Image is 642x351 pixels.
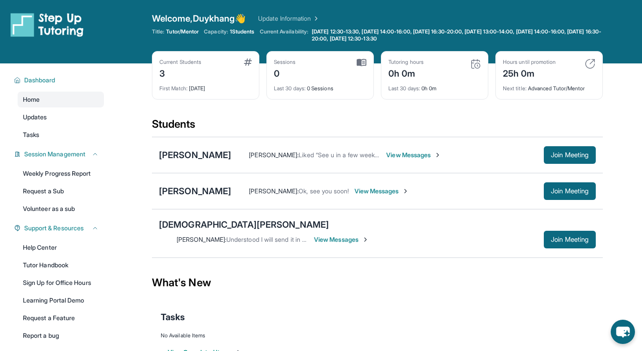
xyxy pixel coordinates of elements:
button: Join Meeting [544,231,596,248]
div: Students [152,117,603,137]
img: Chevron-Right [434,151,441,159]
span: Session Management [24,150,85,159]
span: Last 30 days : [388,85,420,92]
a: Help Center [18,240,104,255]
div: Tutoring hours [388,59,424,66]
span: Title: [152,28,164,35]
img: card [357,59,366,67]
a: Home [18,92,104,107]
a: Updates [18,109,104,125]
div: [PERSON_NAME] [159,185,231,197]
a: Tasks [18,127,104,143]
div: 0 [274,66,296,80]
img: card [585,59,595,69]
span: Updates [23,113,47,122]
span: [PERSON_NAME] : [249,151,299,159]
img: card [244,59,252,66]
span: View Messages [314,235,369,244]
span: [PERSON_NAME] : [177,236,226,243]
div: 25h 0m [503,66,556,80]
span: View Messages [386,151,441,159]
a: Learning Portal Demo [18,292,104,308]
button: Dashboard [21,76,99,85]
div: 0 Sessions [274,80,366,92]
div: Sessions [274,59,296,66]
button: Session Management [21,150,99,159]
span: Ok, see you soon! [299,187,349,195]
span: Home [23,95,40,104]
button: Support & Resources [21,224,99,233]
div: Hours until promotion [503,59,556,66]
a: Tutor Handbook [18,257,104,273]
a: Request a Feature [18,310,104,326]
span: Next title : [503,85,527,92]
div: 3 [159,66,201,80]
span: Welcome, Duykhang 👋 [152,12,246,25]
span: [PERSON_NAME] : [249,187,299,195]
a: Sign Up for Office Hours [18,275,104,291]
a: Request a Sub [18,183,104,199]
a: [DATE] 12:30-13:30, [DATE] 14:00-16:00, [DATE] 16:30-20:00, [DATE] 13:00-14:00, [DATE] 14:00-16:0... [310,28,603,42]
span: Join Meeting [551,188,589,194]
div: [DEMOGRAPHIC_DATA][PERSON_NAME] [159,218,329,231]
span: Join Meeting [551,237,589,242]
button: Join Meeting [544,146,596,164]
img: card [470,59,481,69]
button: chat-button [611,320,635,344]
span: Support & Resources [24,224,84,233]
div: What's New [152,263,603,302]
a: Weekly Progress Report [18,166,104,181]
span: Tutor/Mentor [166,28,199,35]
span: Tasks [23,130,39,139]
a: Report a bug [18,328,104,344]
div: Advanced Tutor/Mentor [503,80,595,92]
span: [DATE] 12:30-13:30, [DATE] 14:00-16:00, [DATE] 16:30-20:00, [DATE] 13:00-14:00, [DATE] 14:00-16:0... [312,28,601,42]
button: Join Meeting [544,182,596,200]
span: Dashboard [24,76,55,85]
span: First Match : [159,85,188,92]
span: Join Meeting [551,152,589,158]
div: 0h 0m [388,80,481,92]
a: Update Information [258,14,320,23]
div: No Available Items [161,332,594,339]
div: 0h 0m [388,66,424,80]
span: 1 Students [230,28,255,35]
div: Current Students [159,59,201,66]
div: [DATE] [159,80,252,92]
div: [PERSON_NAME] [159,149,231,161]
span: Capacity: [204,28,228,35]
span: Understood I will send it in a few! [226,236,318,243]
span: Tasks [161,311,185,323]
span: Last 30 days : [274,85,306,92]
img: Chevron Right [311,14,320,23]
a: Volunteer as a sub [18,201,104,217]
img: Chevron-Right [402,188,409,195]
img: Chevron-Right [362,236,369,243]
img: logo [11,12,84,37]
span: View Messages [354,187,410,196]
span: Current Availability: [260,28,308,42]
